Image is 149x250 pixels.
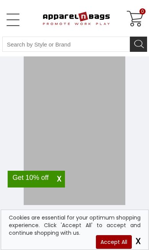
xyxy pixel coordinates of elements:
span: X [53,175,65,184]
input: Search By Style or Brand [2,37,130,52]
span: Accept All [96,235,132,249]
a: ApparelnBags [31,6,118,32]
div: Cookies are essential for your optimum shopping experience. Click 'Accept All' to accept and cont... [9,214,141,237]
img: ApparelnBags.com Official Website [31,6,110,30]
span: 0 [139,8,146,14]
a: Open Left Menu [5,12,21,27]
div: Get 10% off [8,175,53,181]
a: 0 [125,10,143,28]
span: X [133,235,141,247]
img: search icon [133,37,145,49]
button: Search [130,37,147,52]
